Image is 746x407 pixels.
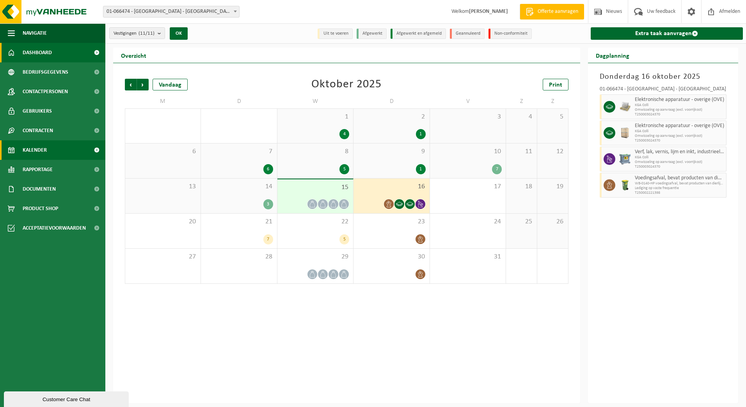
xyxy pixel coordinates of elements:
[434,182,502,191] span: 17
[23,43,52,62] span: Dashboard
[137,79,149,90] span: Volgende
[109,27,165,39] button: Vestigingen(11/11)
[357,28,387,39] li: Afgewerkt
[635,129,725,134] span: KGA Colli
[541,182,564,191] span: 19
[205,253,273,261] span: 28
[129,218,197,226] span: 20
[103,6,240,18] span: 01-066474 - STORA ENSO LANGERBRUGGE - GENT
[635,175,725,181] span: Voedingsafval, bevat producten van dierlijke oorsprong, onverpakt, categorie 3
[353,94,430,108] td: D
[635,123,725,129] span: Elektronische apparatuur - overige (OVE)
[506,94,537,108] td: Z
[488,28,532,39] li: Non-conformiteit
[311,79,382,90] div: Oktober 2025
[635,108,725,112] span: Omwisseling op aanvraag (excl. voorrijkost)
[263,234,273,244] div: 7
[263,199,273,209] div: 3
[281,183,349,192] span: 15
[129,182,197,191] span: 13
[635,97,725,103] span: Elektronische apparatuur - overige (OVE)
[635,160,725,165] span: Omwisseling op aanvraag (excl. voorrijkost)
[510,182,533,191] span: 18
[205,218,273,226] span: 21
[205,182,273,191] span: 14
[543,79,568,90] a: Print
[450,28,485,39] li: Geannuleerd
[537,94,568,108] td: Z
[434,218,502,226] span: 24
[357,113,425,121] span: 2
[23,23,47,43] span: Navigatie
[139,31,155,36] count: (11/11)
[619,101,631,113] img: LP-PA-00000-WDN-11
[277,94,353,108] td: W
[635,134,725,138] span: Omwisseling op aanvraag (excl. voorrijkost)
[600,87,727,94] div: 01-066474 - [GEOGRAPHIC_DATA] - [GEOGRAPHIC_DATA]
[113,48,154,63] h2: Overzicht
[103,6,239,17] span: 01-066474 - STORA ENSO LANGERBRUGGE - GENT
[549,82,562,88] span: Print
[23,82,68,101] span: Contactpersonen
[391,28,446,39] li: Afgewerkt en afgemeld
[23,101,52,121] span: Gebruikers
[125,79,137,90] span: Vorige
[129,147,197,156] span: 6
[541,218,564,226] span: 26
[201,94,277,108] td: D
[125,94,201,108] td: M
[23,121,53,140] span: Contracten
[263,164,273,174] div: 6
[619,153,631,165] img: PB-AP-0800-MET-02-01
[23,199,58,218] span: Product Shop
[619,127,631,139] img: PB-WB-1940-WDN-00-00
[469,9,508,14] strong: [PERSON_NAME]
[434,147,502,156] span: 10
[23,62,68,82] span: Bedrijfsgegevens
[635,103,725,108] span: KGA Colli
[510,113,533,121] span: 4
[281,218,349,226] span: 22
[635,112,725,117] span: T250003024370
[635,155,725,160] span: KGA Colli
[588,48,637,63] h2: Dagplanning
[541,147,564,156] span: 12
[170,27,188,40] button: OK
[536,8,580,16] span: Offerte aanvragen
[339,164,349,174] div: 5
[434,113,502,121] span: 3
[635,186,725,191] span: Lediging op vaste frequentie
[23,218,86,238] span: Acceptatievoorwaarden
[339,129,349,139] div: 4
[153,79,188,90] div: Vandaag
[416,129,426,139] div: 1
[281,147,349,156] span: 8
[339,234,349,244] div: 5
[357,147,425,156] span: 9
[492,164,502,174] div: 7
[434,253,502,261] span: 31
[114,28,155,39] span: Vestigingen
[635,165,725,169] span: T250003024370
[430,94,506,108] td: V
[635,191,725,195] span: T250002221398
[205,147,273,156] span: 7
[281,113,349,121] span: 1
[281,253,349,261] span: 29
[635,138,725,143] span: T250003024370
[510,147,533,156] span: 11
[416,164,426,174] div: 1
[600,71,727,83] h3: Donderdag 16 oktober 2025
[541,113,564,121] span: 5
[591,27,743,40] a: Extra taak aanvragen
[635,149,725,155] span: Verf, lak, vernis, lijm en inkt, industrieel in kleinverpakking
[23,179,56,199] span: Documenten
[4,390,130,407] iframe: chat widget
[129,253,197,261] span: 27
[357,218,425,226] span: 23
[619,179,631,191] img: WB-0140-HPE-GN-50
[318,28,353,39] li: Uit te voeren
[520,4,584,19] a: Offerte aanvragen
[23,160,53,179] span: Rapportage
